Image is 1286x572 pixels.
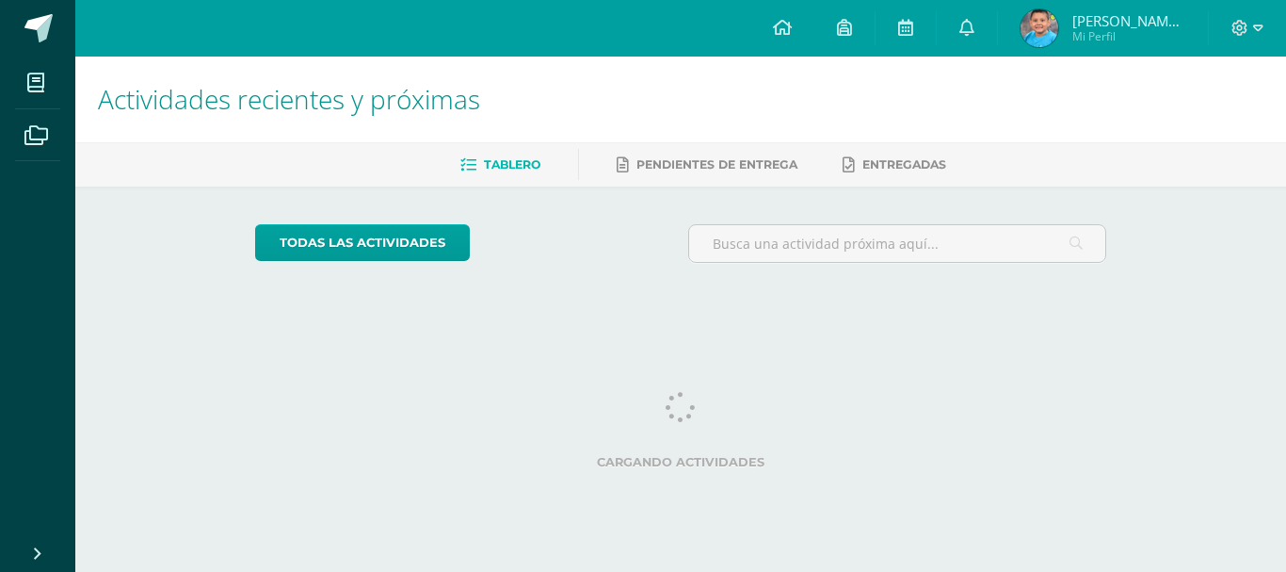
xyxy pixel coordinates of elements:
[1072,11,1185,30] span: [PERSON_NAME] De [PERSON_NAME]
[617,150,797,180] a: Pendientes de entrega
[843,150,946,180] a: Entregadas
[484,157,540,172] span: Tablero
[1072,28,1185,44] span: Mi Perfil
[98,81,480,117] span: Actividades recientes y próximas
[255,455,1107,469] label: Cargando actividades
[1021,9,1058,47] img: 64b77e4168f55f871ab22eb86b4f1ec5.png
[636,157,797,172] span: Pendientes de entrega
[862,157,946,172] span: Entregadas
[460,150,540,180] a: Tablero
[689,225,1106,262] input: Busca una actividad próxima aquí...
[255,224,470,261] a: todas las Actividades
